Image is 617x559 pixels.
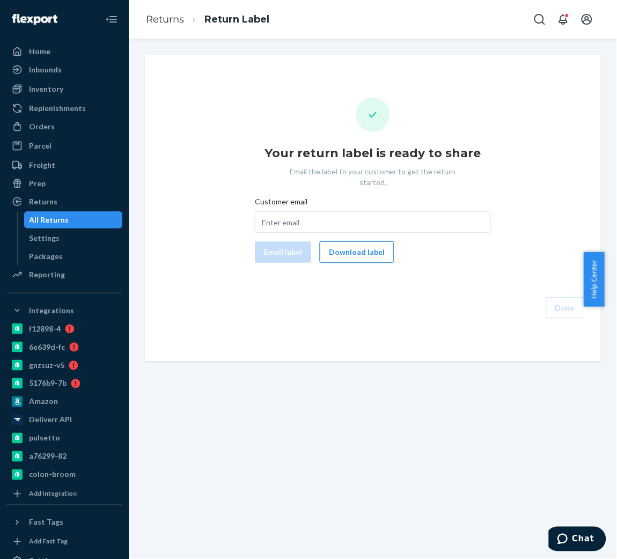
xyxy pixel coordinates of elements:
button: Email label [255,241,311,263]
a: 6e639d-fc [6,339,122,356]
div: 6e639d-fc [29,342,65,352]
div: Prep [29,178,46,189]
div: Reporting [29,269,65,280]
div: Parcel [29,141,52,151]
div: Packages [30,251,63,262]
button: Integrations [6,302,122,319]
div: Settings [30,233,60,244]
div: All Returns [30,215,69,225]
div: Add Fast Tag [29,537,68,546]
a: Add Fast Tag [6,535,122,548]
input: Customer email [255,211,491,233]
img: Flexport logo [12,14,57,25]
a: Orders [6,118,122,135]
button: Help Center [584,252,605,307]
button: Close Navigation [101,9,122,30]
a: f12898-4 [6,320,122,337]
div: Inbounds [29,64,62,75]
a: Add Integration [6,488,122,501]
a: Amazon [6,393,122,410]
iframe: Opens a widget where you can chat to one of our agents [549,527,606,554]
a: gnzsuz-v5 [6,357,122,374]
div: colon-broom [29,469,76,480]
p: Email the label to your customer to get the return started. [279,166,467,188]
button: Download label [320,241,394,263]
a: Reporting [6,266,122,283]
div: Deliverr API [29,415,72,425]
ol: breadcrumbs [137,4,278,35]
a: Returns [146,13,184,25]
a: a76299-82 [6,448,122,465]
div: Home [29,46,50,57]
button: Open account menu [576,9,598,30]
a: colon-broom [6,466,122,483]
h1: Your return label is ready to share [265,145,481,162]
div: Returns [29,196,57,207]
div: Inventory [29,84,63,94]
a: All Returns [24,211,123,229]
a: 5176b9-7b [6,375,122,392]
button: Open Search Box [529,9,550,30]
a: Deliverr API [6,411,122,429]
a: Return Label [204,13,269,25]
div: pulsetto [29,433,60,444]
a: Home [6,43,122,60]
button: Fast Tags [6,514,122,531]
div: a76299-82 [29,451,67,462]
a: Inbounds [6,61,122,78]
a: Prep [6,175,122,192]
a: Inventory [6,80,122,98]
div: f12898-4 [29,323,61,334]
button: Open notifications [553,9,574,30]
a: Returns [6,193,122,210]
div: gnzsuz-v5 [29,360,64,371]
div: Orders [29,121,55,132]
a: Settings [24,230,123,247]
div: Integrations [29,305,74,316]
div: Amazon [29,396,58,407]
a: Packages [24,248,123,265]
div: Add Integration [29,489,77,498]
div: Freight [29,160,55,171]
div: Replenishments [29,103,86,114]
button: Done [546,297,584,319]
a: Replenishments [6,100,122,117]
a: Freight [6,157,122,174]
span: Customer email [255,196,307,211]
div: Fast Tags [29,517,63,528]
a: pulsetto [6,430,122,447]
a: Parcel [6,137,122,155]
div: 5176b9-7b [29,378,67,389]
